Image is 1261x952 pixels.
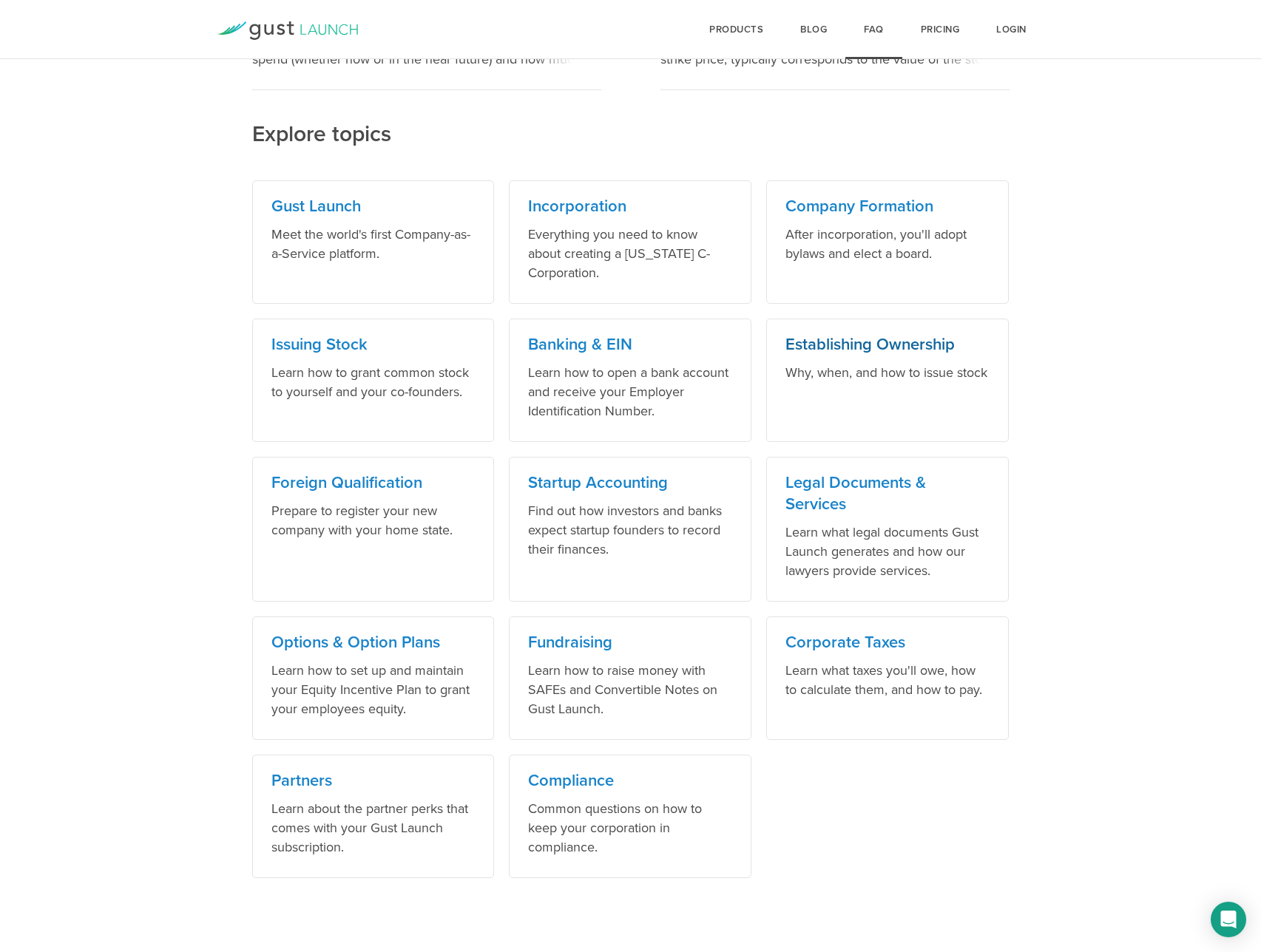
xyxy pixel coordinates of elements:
p: Learn how to set up and maintain your Equity Incentive Plan to grant your employees equity. [271,661,476,718]
a: Incorporation Everything you need to know about creating a [US_STATE] C-Corporation. [509,180,751,304]
h3: Establishing Ownership [785,334,990,356]
h3: Banking & EIN [528,334,732,356]
p: Learn how to grant common stock to yourself and your co-founders. [271,363,476,401]
h3: Incorporation [528,196,732,217]
p: Learn what legal documents Gust Launch generates and how our lawyers provide services. [785,523,990,580]
h2: Explore topics [252,20,1010,149]
p: Everything you need to know about creating a [US_STATE] C-Corporation. [528,225,732,282]
h3: Corporate Taxes [785,632,990,653]
a: Partners Learn about the partner perks that comes with your Gust Launch subscription. [252,755,495,878]
p: Learn about the partner perks that comes with your Gust Launch subscription. [271,799,476,857]
a: Startup Accounting Find out how investors and banks expect startup founders to record their finan... [509,457,751,602]
div: Open Intercom Messenger [1211,902,1246,937]
p: Find out how investors and banks expect startup founders to record their finances. [528,501,732,559]
a: Legal Documents & Services Learn what legal documents Gust Launch generates and how our lawyers p... [766,457,1009,602]
h3: Issuing Stock [271,334,476,356]
p: Meet the world's first Company-as-a-Service platform. [271,225,476,263]
p: After incorporation, you'll adopt bylaws and elect a board. [785,225,990,263]
a: Gust Launch Meet the world's first Company-as-a-Service platform. [252,180,495,304]
a: Foreign Qualification Prepare to register your new company with your home state. [252,457,495,602]
a: Corporate Taxes Learn what taxes you'll owe, how to calculate them, and how to pay. [766,616,1009,740]
a: Options & Option Plans Learn how to set up and maintain your Equity Incentive Plan to grant your ... [252,616,495,740]
a: Banking & EIN Learn how to open a bank account and receive your Employer Identification Number. [509,319,751,442]
p: Common questions on how to keep your corporation in compliance. [528,799,732,857]
h3: Options & Option Plans [271,632,476,653]
h3: Compliance [528,770,732,792]
p: Learn how to open a bank account and receive your Employer Identification Number. [528,363,732,421]
h3: Company Formation [785,196,990,217]
p: Why, when, and how to issue stock [785,363,990,382]
p: Prepare to register your new company with your home state. [271,501,476,540]
h3: Fundraising [528,632,732,653]
h3: Partners [271,770,476,792]
a: Company Formation After incorporation, you'll adopt bylaws and elect a board. [766,180,1009,304]
a: Issuing Stock Learn how to grant common stock to yourself and your co-founders. [252,319,495,442]
h3: Gust Launch [271,196,476,217]
h3: Foreign Qualification [271,472,476,494]
a: Compliance Common questions on how to keep your corporation in compliance. [509,755,751,878]
p: Learn what taxes you'll owe, how to calculate them, and how to pay. [785,661,990,699]
h3: Startup Accounting [528,472,732,494]
a: Fundraising Learn how to raise money with SAFEs and Convertible Notes on Gust Launch. [509,616,751,740]
p: Learn how to raise money with SAFEs and Convertible Notes on Gust Launch. [528,661,732,718]
h3: Legal Documents & Services [785,472,990,515]
a: Establishing Ownership Why, when, and how to issue stock [766,319,1009,442]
